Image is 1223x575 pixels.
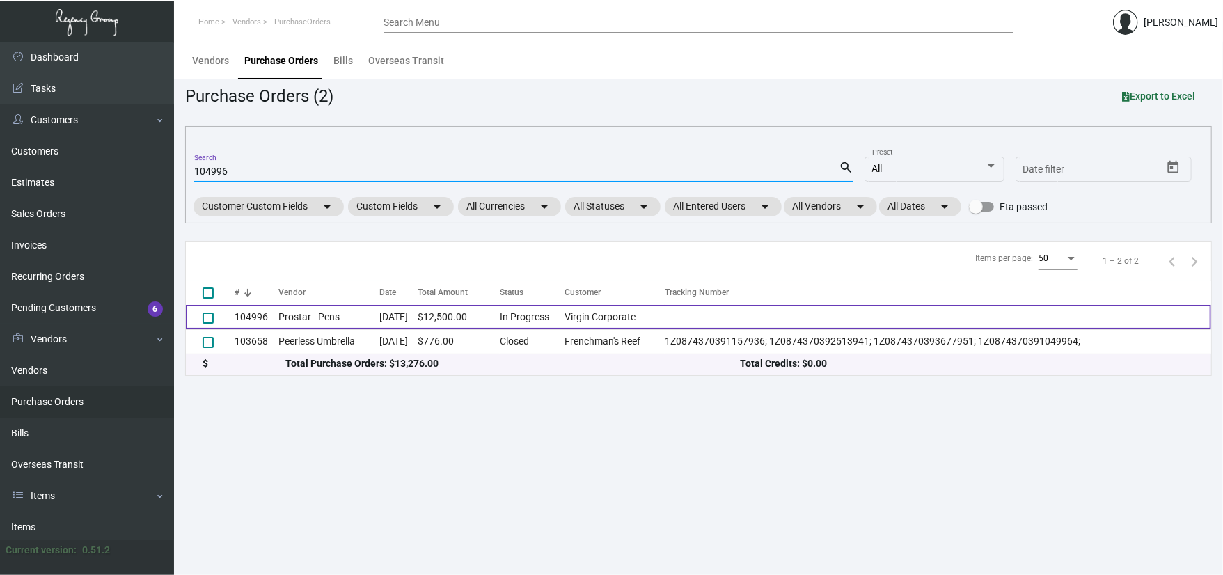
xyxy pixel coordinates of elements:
span: Vendors [232,17,261,26]
td: Virgin Corporate [565,305,665,329]
span: PurchaseOrders [274,17,331,26]
td: $12,500.00 [418,305,500,329]
mat-chip: All Statuses [565,197,661,216]
mat-chip: Customer Custom Fields [194,197,344,216]
input: Start date [1023,164,1066,175]
div: Date [379,286,418,299]
div: Bills [333,54,353,68]
button: Next page [1183,250,1206,272]
td: Peerless Umbrella [278,329,379,354]
input: End date [1078,164,1145,175]
div: Purchase Orders (2) [185,84,333,109]
div: Purchase Orders [244,54,318,68]
mat-chip: All Dates [879,197,961,216]
mat-icon: arrow_drop_down [757,198,773,215]
mat-icon: arrow_drop_down [636,198,652,215]
td: [DATE] [379,329,418,354]
div: Status [500,286,565,299]
td: Closed [500,329,565,354]
div: $ [203,356,285,371]
mat-icon: arrow_drop_down [319,198,336,215]
span: Eta passed [1000,198,1048,215]
div: Current version: [6,543,77,558]
div: # [235,286,278,299]
div: Total Credits: $0.00 [740,356,1194,371]
div: Customer [565,286,665,299]
mat-select: Items per page: [1039,254,1078,264]
mat-chip: All Currencies [458,197,561,216]
mat-icon: arrow_drop_down [536,198,553,215]
div: Tracking Number [665,286,1211,299]
td: [DATE] [379,305,418,329]
div: Overseas Transit [368,54,444,68]
div: Vendors [192,54,229,68]
div: Customer [565,286,601,299]
button: Export to Excel [1111,84,1206,109]
div: # [235,286,239,299]
div: Tracking Number [665,286,729,299]
td: 1Z0874370391157936; 1Z0874370392513941; 1Z0874370393677951; 1Z0874370391049964; [665,329,1211,354]
div: [PERSON_NAME] [1144,15,1218,30]
mat-chip: All Vendors [784,197,877,216]
mat-icon: arrow_drop_down [936,198,953,215]
span: All [872,163,883,174]
mat-icon: search [839,159,853,176]
div: Status [500,286,523,299]
button: Previous page [1161,250,1183,272]
div: Date [379,286,396,299]
td: Prostar - Pens [278,305,379,329]
mat-chip: All Entered Users [665,197,782,216]
td: In Progress [500,305,565,329]
td: $776.00 [418,329,500,354]
div: 0.51.2 [82,543,110,558]
span: 50 [1039,253,1048,263]
div: 1 – 2 of 2 [1103,255,1139,267]
mat-icon: arrow_drop_down [429,198,445,215]
td: Frenchman's Reef [565,329,665,354]
td: 103658 [235,329,278,354]
img: admin@bootstrapmaster.com [1113,10,1138,35]
div: Vendor [278,286,379,299]
mat-chip: Custom Fields [348,197,454,216]
div: Items per page: [975,252,1033,265]
span: Home [198,17,219,26]
div: Total Purchase Orders: $13,276.00 [285,356,740,371]
span: Export to Excel [1122,90,1195,102]
mat-icon: arrow_drop_down [852,198,869,215]
div: Total Amount [418,286,468,299]
td: 104996 [235,305,278,329]
div: Vendor [278,286,306,299]
button: Open calendar [1162,157,1185,179]
div: Total Amount [418,286,500,299]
